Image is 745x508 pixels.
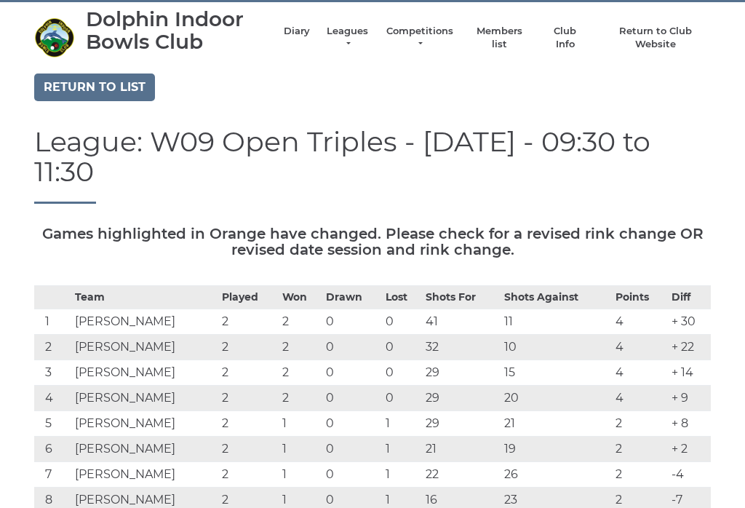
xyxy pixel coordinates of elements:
td: 1 [34,309,71,335]
th: Shots For [422,286,501,309]
td: 6 [34,437,71,462]
a: Return to Club Website [601,25,711,51]
th: Diff [668,286,711,309]
td: 4 [612,309,668,335]
td: 29 [422,386,501,411]
td: 1 [279,411,322,437]
h5: Games highlighted in Orange have changed. Please check for a revised rink change OR revised date ... [34,226,711,258]
th: Lost [382,286,422,309]
h1: League: W09 Open Triples - [DATE] - 09:30 to 11:30 [34,127,711,205]
td: 2 [218,335,278,360]
td: + 22 [668,335,711,360]
td: 0 [382,309,422,335]
td: 0 [322,360,382,386]
th: Drawn [322,286,382,309]
td: 0 [322,386,382,411]
td: 0 [322,462,382,488]
td: 1 [279,462,322,488]
td: [PERSON_NAME] [71,309,219,335]
td: + 8 [668,411,711,437]
td: 2 [279,360,322,386]
td: + 30 [668,309,711,335]
th: Won [279,286,322,309]
td: 2 [279,309,322,335]
a: Diary [284,25,310,38]
td: [PERSON_NAME] [71,411,219,437]
td: 32 [422,335,501,360]
td: [PERSON_NAME] [71,462,219,488]
td: [PERSON_NAME] [71,386,219,411]
td: 21 [422,437,501,462]
div: Dolphin Indoor Bowls Club [86,8,269,53]
td: 4 [34,386,71,411]
td: + 2 [668,437,711,462]
td: 2 [612,462,668,488]
th: Points [612,286,668,309]
td: 19 [501,437,612,462]
td: 3 [34,360,71,386]
td: [PERSON_NAME] [71,360,219,386]
td: 2 [612,437,668,462]
td: 4 [612,386,668,411]
td: 2 [218,462,278,488]
td: 4 [612,360,668,386]
td: 1 [382,411,422,437]
td: 29 [422,411,501,437]
td: 26 [501,462,612,488]
td: 2 [218,360,278,386]
td: 2 [34,335,71,360]
td: [PERSON_NAME] [71,335,219,360]
td: 1 [382,437,422,462]
td: 2 [279,386,322,411]
td: 0 [382,360,422,386]
td: 0 [382,386,422,411]
td: 20 [501,386,612,411]
td: [PERSON_NAME] [71,437,219,462]
td: 0 [382,335,422,360]
a: Club Info [544,25,586,51]
td: 29 [422,360,501,386]
a: Leagues [324,25,370,51]
a: Members list [469,25,529,51]
a: Competitions [385,25,455,51]
td: 41 [422,309,501,335]
td: -4 [668,462,711,488]
th: Team [71,286,219,309]
td: 0 [322,437,382,462]
td: 15 [501,360,612,386]
td: + 9 [668,386,711,411]
td: 22 [422,462,501,488]
td: 2 [612,411,668,437]
td: 2 [218,309,278,335]
td: 0 [322,309,382,335]
img: Dolphin Indoor Bowls Club [34,17,74,57]
td: 2 [218,437,278,462]
td: 5 [34,411,71,437]
td: 11 [501,309,612,335]
td: 21 [501,411,612,437]
td: 7 [34,462,71,488]
td: 2 [218,411,278,437]
td: 1 [279,437,322,462]
td: 0 [322,411,382,437]
td: 1 [382,462,422,488]
td: 0 [322,335,382,360]
td: + 14 [668,360,711,386]
th: Played [218,286,278,309]
td: 10 [501,335,612,360]
td: 2 [218,386,278,411]
th: Shots Against [501,286,612,309]
a: Return to list [34,74,155,101]
td: 4 [612,335,668,360]
td: 2 [279,335,322,360]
